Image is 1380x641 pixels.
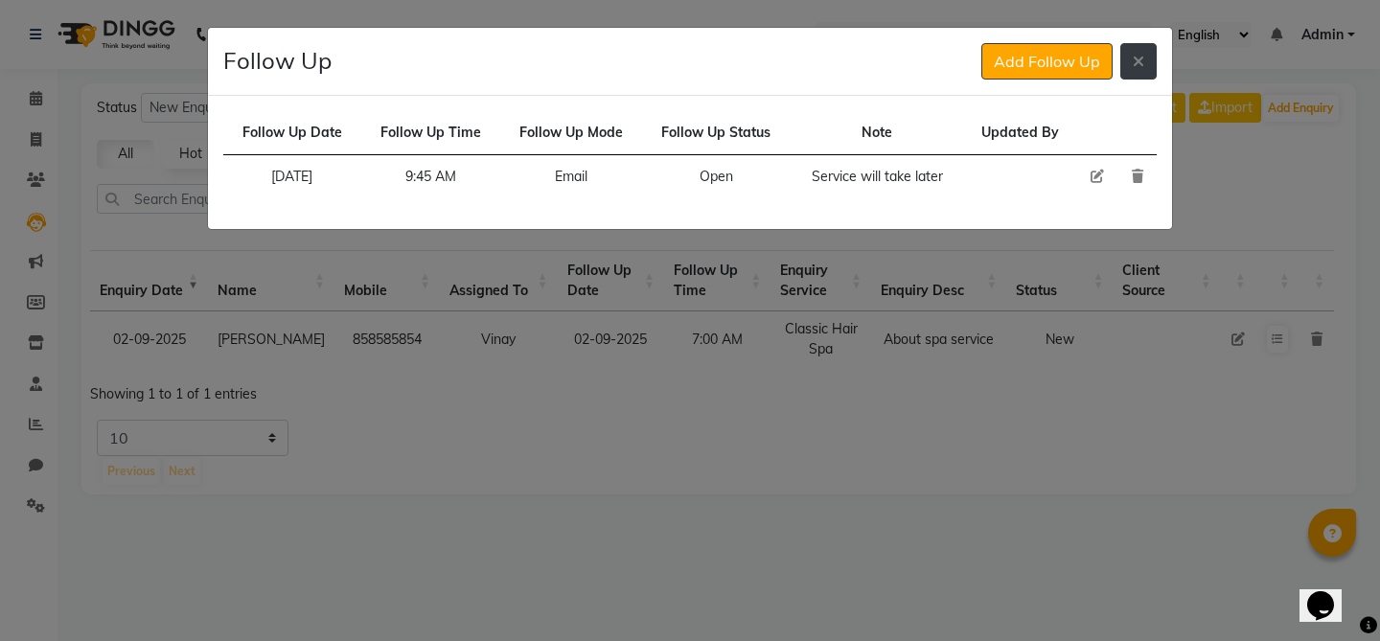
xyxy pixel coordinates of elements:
[500,155,642,199] td: Email
[223,111,361,155] td: Follow Up Date
[981,43,1113,80] button: Add Follow Up
[791,111,964,155] td: Note
[235,167,350,187] div: [DATE]
[1299,564,1361,622] iframe: chat widget
[223,43,332,78] h4: Follow Up
[642,111,791,155] td: Follow Up Status
[500,111,642,155] td: Follow Up Mode
[791,155,964,199] td: Service will take later
[373,167,489,187] div: 9:45 AM
[642,155,791,199] td: Open
[964,111,1077,155] td: Updated By
[361,111,500,155] td: Follow Up Time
